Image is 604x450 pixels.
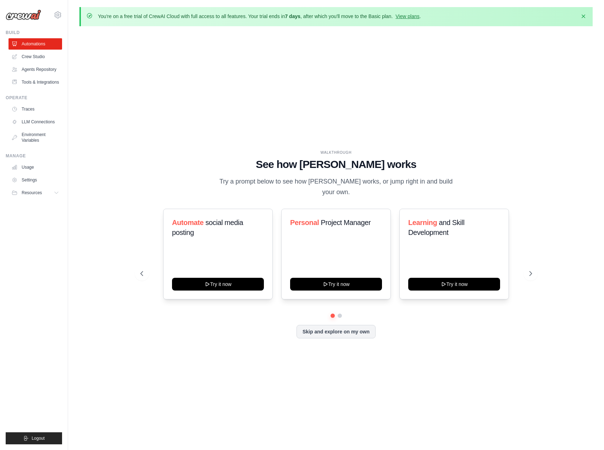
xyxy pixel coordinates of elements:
[32,435,45,441] span: Logout
[9,187,62,198] button: Resources
[9,129,62,146] a: Environment Variables
[285,13,300,19] strong: 7 days
[290,219,319,226] span: Personal
[9,174,62,186] a: Settings
[6,10,41,20] img: Logo
[6,153,62,159] div: Manage
[408,278,500,291] button: Try it now
[297,325,376,338] button: Skip and explore on my own
[217,176,455,197] p: Try a prompt below to see how [PERSON_NAME] works, or jump right in and build your own.
[140,150,532,155] div: WALKTHROUGH
[6,432,62,444] button: Logout
[9,64,62,75] a: Agents Repository
[408,219,464,236] span: and Skill Development
[9,38,62,50] a: Automations
[172,219,204,226] span: Automate
[9,162,62,173] a: Usage
[140,158,532,171] h1: See how [PERSON_NAME] works
[172,219,243,236] span: social media posting
[321,219,371,226] span: Project Manager
[172,278,264,291] button: Try it now
[290,278,382,291] button: Try it now
[9,103,62,115] a: Traces
[408,219,437,226] span: Learning
[6,95,62,101] div: Operate
[395,13,419,19] a: View plans
[9,51,62,62] a: Crew Studio
[6,30,62,35] div: Build
[9,116,62,128] a: LLM Connections
[9,77,62,88] a: Tools & Integrations
[22,190,42,196] span: Resources
[98,13,421,20] p: You're on a free trial of CrewAI Cloud with full access to all features. Your trial ends in , aft...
